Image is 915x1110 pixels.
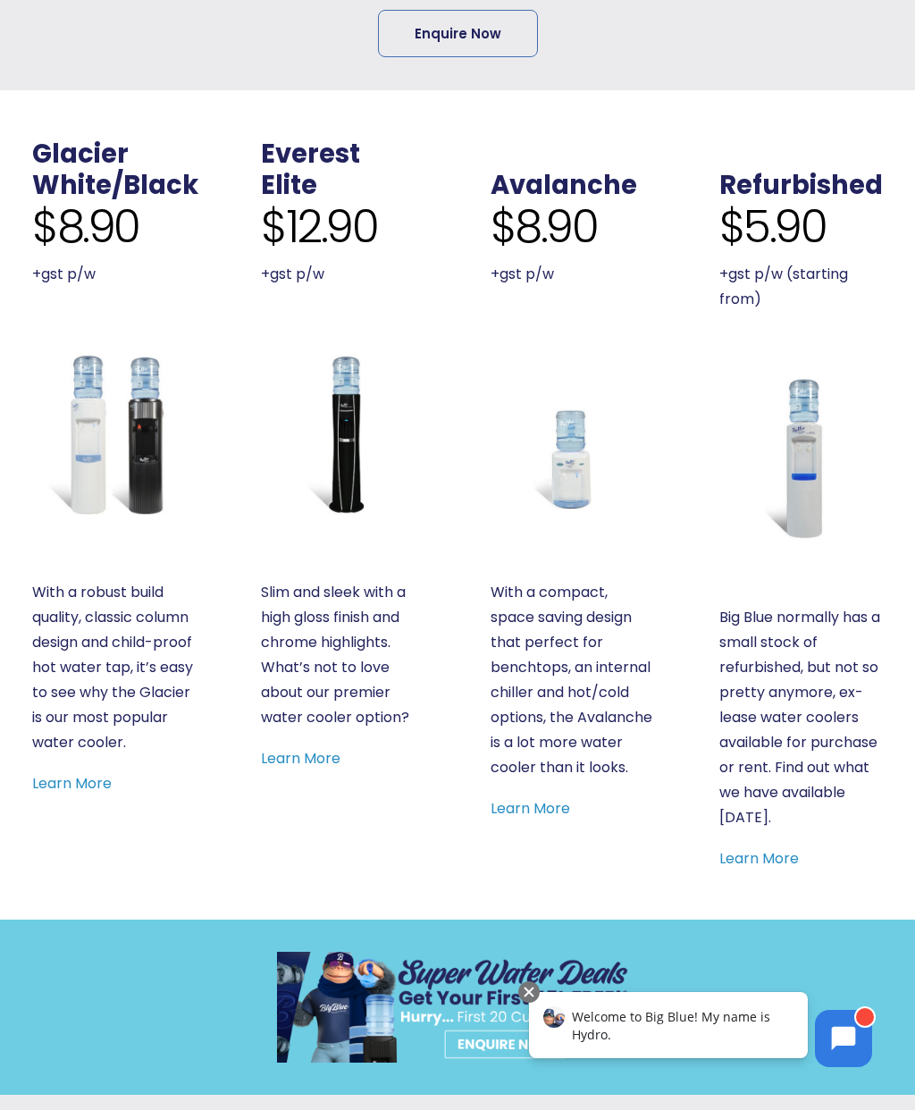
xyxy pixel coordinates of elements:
[32,200,139,254] span: $8.90
[510,978,890,1085] iframe: Chatbot
[491,580,654,780] p: With a compact, space saving design that perfect for benchtops, an internal chiller and hot/cold ...
[719,167,883,203] a: Refurbished
[491,200,598,254] span: $8.90
[719,605,883,830] p: Big Blue normally has a small stock of refurbished, but not so pretty anymore, ex-lease water coo...
[491,136,498,172] span: .
[261,580,424,730] p: Slim and sleek with a high gloss finish and chrome highlights. What’s not to love about our premi...
[32,773,112,794] a: Learn More
[32,136,129,172] a: Glacier
[719,200,827,254] span: $5.90
[261,136,360,172] a: Everest
[491,798,570,819] a: Learn More
[32,351,196,515] a: Glacier White or Black
[32,580,196,755] p: With a robust build quality, classic column design and child-proof hot water tap, it’s easy to se...
[32,167,198,203] a: White/Black
[491,351,654,515] a: Benchtop Avalanche
[261,200,377,254] span: $12.90
[719,262,883,312] p: +gst p/w (starting from)
[261,351,424,515] a: Everest Elite
[261,262,424,287] p: +gst p/w
[719,136,726,172] span: .
[32,262,196,287] p: +gst p/w
[719,848,799,869] a: Learn More
[719,376,883,540] a: Refurbished
[491,262,654,287] p: +gst p/w
[378,10,538,57] a: Enquire Now
[261,167,317,203] a: Elite
[277,952,638,1063] a: WINTER DEAL
[491,167,637,203] a: Avalanche
[261,748,340,769] a: Learn More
